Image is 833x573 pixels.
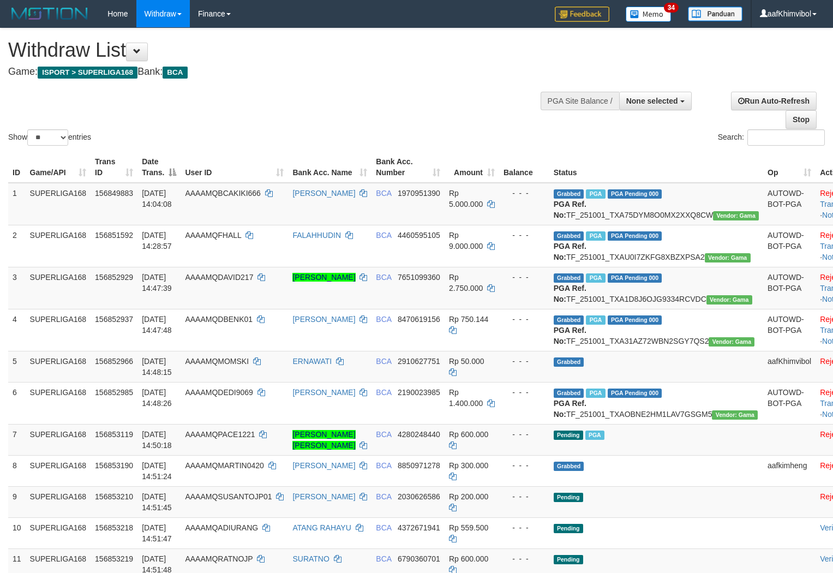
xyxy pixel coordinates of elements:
a: [PERSON_NAME] [PERSON_NAME] [292,430,355,450]
a: SURATNO [292,554,329,563]
td: TF_251001_TXAOBNE2HM1LAV7GSGM5 [549,382,763,424]
span: Rp 600.000 [449,430,488,439]
span: Rp 1.400.000 [449,388,483,408]
span: BCA [376,492,391,501]
b: PGA Ref. No: [554,200,586,219]
th: User ID: activate to sort column ascending [181,152,288,183]
td: 10 [8,517,26,548]
a: Run Auto-Refresh [731,92,817,110]
select: Showentries [27,129,68,146]
span: Grabbed [554,231,584,241]
th: Bank Acc. Number: activate to sort column ascending [371,152,445,183]
h1: Withdraw List [8,39,544,61]
label: Search: [718,129,825,146]
td: SUPERLIGA168 [26,382,91,424]
b: PGA Ref. No: [554,284,586,303]
span: Grabbed [554,189,584,199]
span: [DATE] 14:51:24 [142,461,172,481]
span: Copy 4460595105 to clipboard [398,231,440,240]
span: 156853210 [95,492,133,501]
button: None selected [619,92,692,110]
span: Marked by aafsoycanthlai [586,389,605,398]
span: 156852966 [95,357,133,366]
span: AAAAMQSUSANTOJP01 [185,492,272,501]
td: aafkimheng [763,455,816,486]
span: [DATE] 14:50:18 [142,430,172,450]
span: AAAAMQDAVID217 [185,273,253,282]
td: SUPERLIGA168 [26,309,91,351]
span: PGA Pending [608,231,662,241]
span: Marked by aafsoycanthlai [585,431,604,440]
span: Vendor URL: https://trx31.1velocity.biz [705,253,751,262]
span: [DATE] 14:47:39 [142,273,172,293]
td: SUPERLIGA168 [26,351,91,382]
td: 8 [8,455,26,486]
span: [DATE] 14:51:45 [142,492,172,512]
span: Vendor URL: https://trx31.1velocity.biz [706,295,752,305]
span: Pending [554,431,583,440]
span: AAAAMQFHALL [185,231,241,240]
img: panduan.png [688,7,742,21]
th: Bank Acc. Name: activate to sort column ascending [288,152,371,183]
td: SUPERLIGA168 [26,517,91,548]
span: BCA [376,273,391,282]
td: SUPERLIGA168 [26,424,91,455]
td: AUTOWD-BOT-PGA [763,309,816,351]
span: Copy 4372671941 to clipboard [398,523,440,532]
span: Pending [554,555,583,564]
span: Copy 1970951390 to clipboard [398,189,440,198]
span: Vendor URL: https://trx31.1velocity.biz [709,337,754,347]
span: [DATE] 14:48:15 [142,357,172,377]
span: Rp 2.750.000 [449,273,483,293]
div: - - - [504,387,545,398]
span: 156851592 [95,231,133,240]
td: AUTOWD-BOT-PGA [763,382,816,424]
span: Copy 8850971278 to clipboard [398,461,440,470]
td: 1 [8,183,26,225]
div: - - - [504,491,545,502]
td: 6 [8,382,26,424]
td: TF_251001_TXA75DYM8O0MX2XXQ8CW [549,183,763,225]
th: Game/API: activate to sort column ascending [26,152,91,183]
span: Vendor URL: https://trx31.1velocity.biz [713,211,759,220]
span: Marked by aafsoycanthlai [586,315,605,325]
span: BCA [376,315,391,324]
span: BCA [376,231,391,240]
h4: Game: Bank: [8,67,544,77]
span: Rp 600.000 [449,554,488,563]
span: Rp 559.500 [449,523,488,532]
b: PGA Ref. No: [554,326,586,345]
a: [PERSON_NAME] [292,273,355,282]
td: SUPERLIGA168 [26,267,91,309]
span: Rp 750.144 [449,315,488,324]
span: Grabbed [554,357,584,367]
a: [PERSON_NAME] [292,388,355,397]
span: Copy 4280248440 to clipboard [398,430,440,439]
span: Vendor URL: https://trx31.1velocity.biz [712,410,758,420]
span: Pending [554,493,583,502]
td: 4 [8,309,26,351]
div: - - - [504,272,545,283]
span: [DATE] 14:48:26 [142,388,172,408]
th: ID [8,152,26,183]
div: - - - [504,429,545,440]
div: - - - [504,553,545,564]
span: AAAAMQDEDI9069 [185,388,253,397]
span: AAAAMQPACE1221 [185,430,255,439]
span: Marked by aafsoycanthlai [586,273,605,283]
span: AAAAMQADIURANG [185,523,258,532]
th: Date Trans.: activate to sort column descending [137,152,181,183]
th: Status [549,152,763,183]
td: TF_251001_TXAU0I7ZKFG8XBZXPSA2 [549,225,763,267]
span: 156849883 [95,189,133,198]
span: BCA [376,523,391,532]
span: AAAAMQRATNOJP [185,554,253,563]
span: BCA [163,67,187,79]
span: Rp 200.000 [449,492,488,501]
span: Copy 8470619156 to clipboard [398,315,440,324]
img: Button%20Memo.svg [626,7,672,22]
td: TF_251001_TXA1D8J6OJG9334RCVDC [549,267,763,309]
td: 5 [8,351,26,382]
a: [PERSON_NAME] [292,492,355,501]
span: [DATE] 14:51:47 [142,523,172,543]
